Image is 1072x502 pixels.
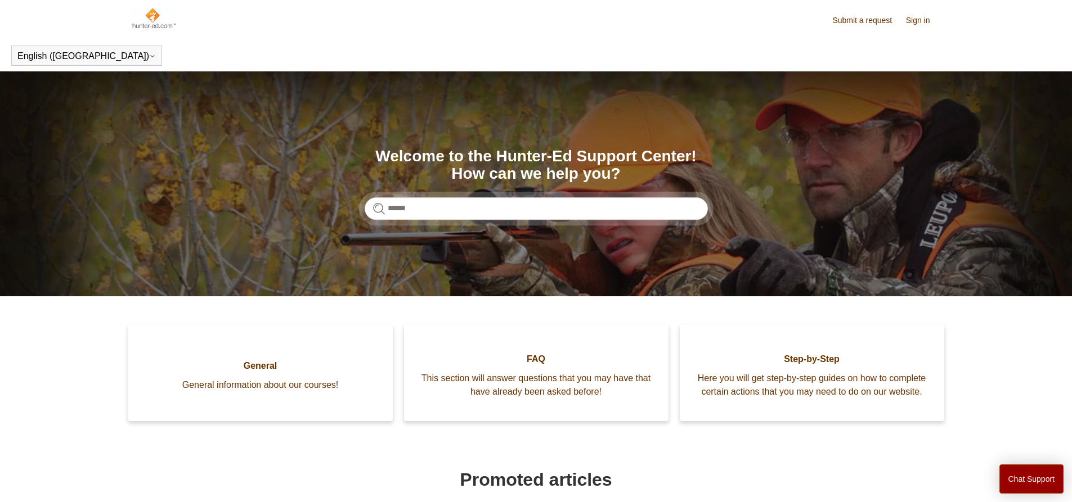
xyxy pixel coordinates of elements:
[832,15,903,26] a: Submit a request
[365,197,708,220] input: Search
[421,372,652,399] span: This section will answer questions that you may have that have already been asked before!
[697,372,927,399] span: Here you will get step-by-step guides on how to complete certain actions that you may need to do ...
[131,7,177,29] img: Hunter-Ed Help Center home page
[697,352,927,366] span: Step-by-Step
[17,51,156,61] button: English ([GEOGRAPHIC_DATA])
[365,148,708,183] h1: Welcome to the Hunter-Ed Support Center! How can we help you?
[680,324,944,421] a: Step-by-Step Here you will get step-by-step guides on how to complete certain actions that you ma...
[421,352,652,366] span: FAQ
[404,324,669,421] a: FAQ This section will answer questions that you may have that have already been asked before!
[906,15,941,26] a: Sign in
[999,464,1064,494] button: Chat Support
[145,378,376,392] span: General information about our courses!
[145,359,376,373] span: General
[128,324,393,421] a: General General information about our courses!
[131,466,941,493] h1: Promoted articles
